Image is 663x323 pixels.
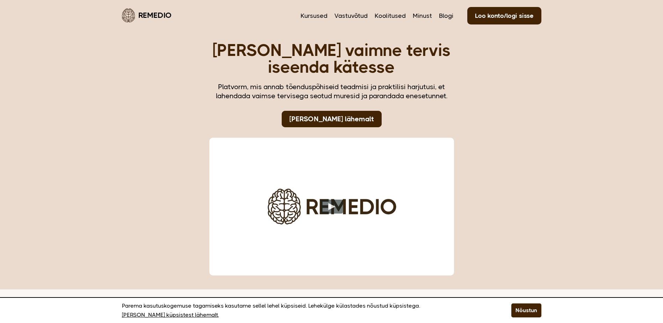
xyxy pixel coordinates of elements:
a: Koolitused [375,11,406,20]
a: [PERSON_NAME] küpsistest lähemalt. [122,310,219,320]
a: Vastuvõtud [334,11,368,20]
a: Minust [413,11,432,20]
a: Blogi [439,11,453,20]
a: [PERSON_NAME] lähemalt [282,111,382,127]
img: Remedio logo [122,8,135,22]
div: Platvorm, mis annab tõenduspõhiseid teadmisi ja praktilisi harjutusi, et lahendada vaimse tervise... [209,82,454,101]
a: Remedio [122,7,172,23]
a: Loo konto/logi sisse [467,7,541,24]
button: Play video [320,200,343,214]
h1: [PERSON_NAME] vaimne tervis iseenda kätesse [209,42,454,76]
p: Parema kasutuskogemuse tagamiseks kasutame sellel lehel küpsiseid. Lehekülge külastades nõustud k... [122,301,494,320]
a: Kursused [301,11,327,20]
button: Nõustun [511,303,541,317]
